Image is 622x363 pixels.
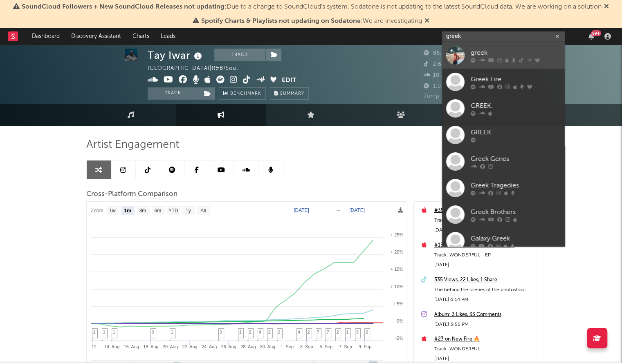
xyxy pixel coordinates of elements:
a: Charts [127,28,155,45]
span: 1 [113,330,115,334]
button: Summary [270,87,309,100]
span: 3 [220,330,222,334]
div: [DATE] [434,225,532,235]
text: 3m [139,208,146,214]
text: -5% [395,336,403,341]
text: 5. Sep [319,344,332,349]
text: YTD [168,208,178,214]
button: Track [214,49,265,61]
span: 2 [308,330,310,334]
text: 1y [185,208,191,214]
div: Track: WONDERFUL [434,344,532,354]
a: #23 on New Fire 🔥 [434,334,532,344]
div: GREEK [471,127,561,137]
a: Discovery Assistant [65,28,127,45]
a: Leads [155,28,181,45]
div: 99 + [591,30,601,36]
text: 22. Aug [182,344,197,349]
div: Greek Brothers [471,207,561,217]
div: Track: WONDERFUL - EP [434,216,532,225]
div: greek [471,48,561,58]
span: 3 [152,330,154,334]
button: 99+ [588,33,594,40]
text: 1m [124,208,131,214]
a: 335 Views, 22 Likes, 1 Share [434,275,532,285]
a: Galaxy Greek [442,228,565,254]
text: + 20% [390,249,403,254]
text: 18. Aug [143,344,158,349]
a: Album: 3 Likes, 33 Comments [434,310,532,320]
span: 1 [171,330,173,334]
text: 7. Sep [339,344,352,349]
text: 30. Aug [260,344,275,349]
text: 12.… [91,344,102,349]
span: 3 [356,330,359,334]
span: 2 [366,330,368,334]
span: 1,030,156 Monthly Listeners [424,84,510,89]
a: Greek Tragedies [442,175,565,201]
text: [DATE] [349,207,365,213]
text: + 5% [393,301,403,306]
div: [DATE] 3:55 PM [434,320,532,330]
span: Summary [280,91,304,96]
div: #39 on Sweden R&B/Soul Top Albums [434,206,532,216]
span: Dismiss [424,18,429,24]
span: 2,677 [424,62,448,67]
text: 14. Aug [104,344,119,349]
span: 1 [239,330,242,334]
span: Benchmark [230,89,261,99]
span: 1 [93,330,96,334]
a: Benchmark [219,87,266,100]
span: 2 [268,330,271,334]
div: Greek Fire [471,74,561,84]
text: All [200,208,206,214]
span: Jump Score: 65.3 [424,94,472,99]
a: Greek Fire [442,69,565,95]
div: [GEOGRAPHIC_DATA] | R&B/Soul [148,64,247,73]
input: Search for artists [442,31,565,42]
span: : We are investigating [201,18,422,24]
span: : Due to a change to SoundCloud's system, Sodatone is not updating to the latest SoundCloud data.... [22,4,602,10]
text: 26. Aug [221,344,236,349]
text: [DATE] [294,207,309,213]
span: 85,568 [424,51,452,56]
text: + 10% [390,284,403,289]
div: Track: WONDERFUL - EP [434,250,532,260]
text: 16. Aug [124,344,139,349]
a: #134 on Netherlands R&B/Soul Top Albums [434,241,532,250]
text: 28. Aug [240,344,256,349]
a: Greek Genes [442,148,565,175]
span: 7 [327,330,329,334]
span: 4 [298,330,300,334]
a: greek [442,42,565,69]
text: 24. Aug [201,344,216,349]
span: 2 [278,330,281,334]
text: 1w [109,208,116,214]
span: Artist Engagement [86,140,179,150]
div: The behind the scenes of the photoshoot for Wonderful EP cover shot by @Haya Studios in [GEOGRAPH... [434,285,532,295]
span: 2 [337,330,339,334]
span: Dismiss [604,4,609,10]
text: 20. Aug [162,344,177,349]
a: Dashboard [26,28,65,45]
span: 1 [103,330,106,334]
a: Greek Brothers [442,201,565,228]
div: Greek Tragedies [471,180,561,190]
text: + 25% [390,232,403,237]
text: 1. Sep [281,344,294,349]
text: → [336,207,341,213]
text: 0% [397,318,403,323]
button: Edit [282,76,296,86]
a: GREEK. [442,95,565,122]
div: Galaxy Greek [471,234,561,243]
span: 4 [259,330,261,334]
div: Tay Iwar [148,49,204,62]
span: 7 [317,330,319,334]
span: 1 [346,330,349,334]
text: + 15% [390,267,403,272]
div: [DATE] [434,260,532,270]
